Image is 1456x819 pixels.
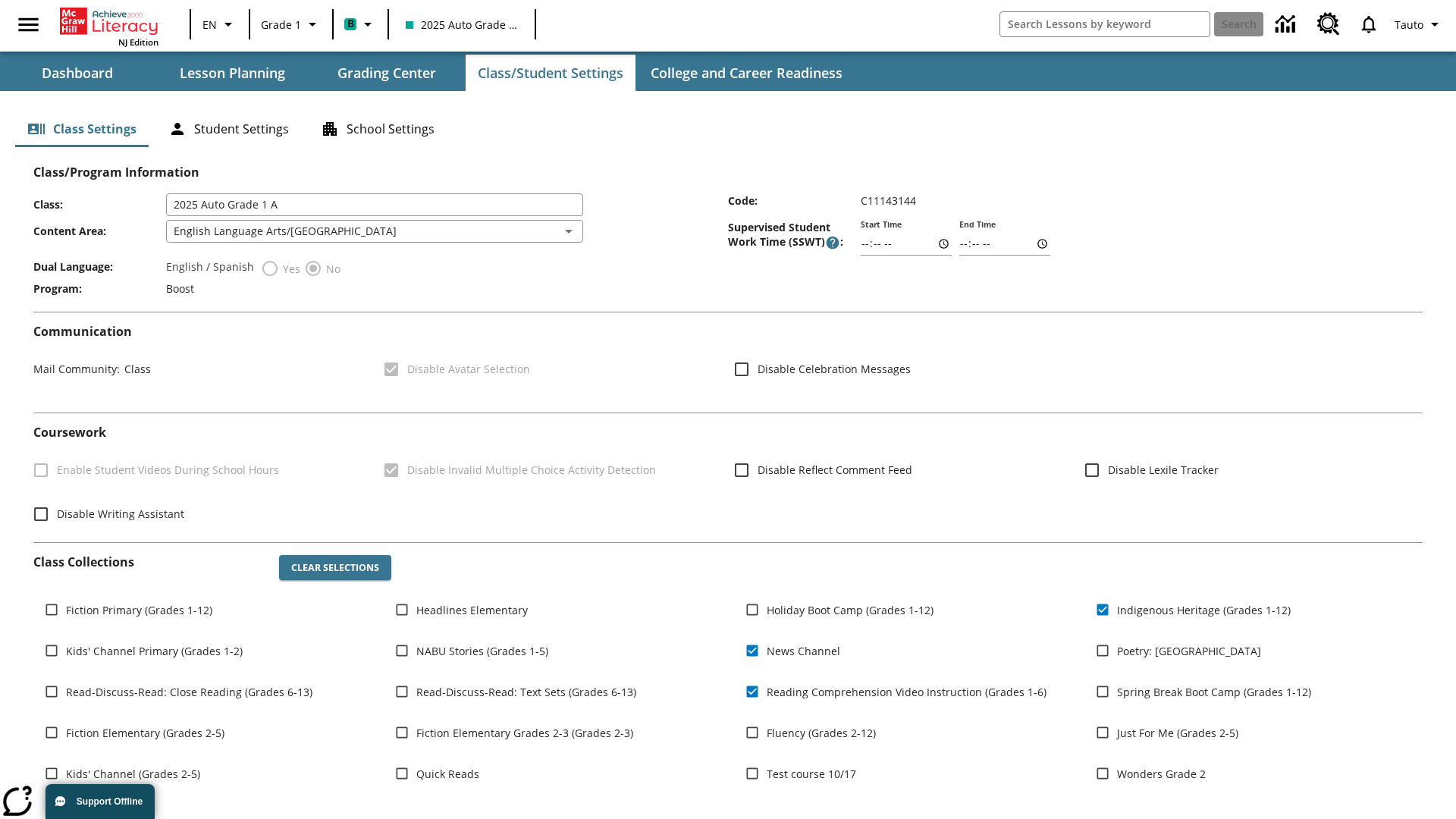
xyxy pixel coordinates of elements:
div: Home [60,5,158,48]
span: Supervised Student Work Time (SSWT) : [728,220,861,250]
span: C11143144 [861,193,916,208]
span: Class [120,362,151,376]
span: Yes [279,261,300,277]
span: Disable Reflect Comment Feed [758,462,912,478]
span: Grade 1 [261,17,301,33]
span: Headlines Elementary [416,602,528,618]
span: Fiction Elementary (Grades 2-5) [66,725,224,741]
button: Clear Selections [279,555,391,581]
label: English / Spanish [166,259,254,278]
span: B [347,14,354,33]
button: Language: EN, Select a language [196,11,244,38]
button: Open side menu [6,2,51,47]
button: Boost Class color is teal. Change class color [338,11,383,38]
button: Supervised Student Work Time is the timeframe when students can take LevelSet and when lessons ar... [825,235,840,250]
div: Class/Student Settings [15,111,1441,147]
div: Communication [33,325,1423,400]
span: Just For Me (Grades 2-5) [1117,725,1238,741]
span: Indigenous Heritage (Grades 1-12) [1117,602,1291,618]
label: End Time [959,219,996,231]
span: Fluency (Grades 2-12) [767,725,876,741]
a: Home [60,6,158,36]
span: Read-Discuss-Read: Text Sets (Grades 6-13) [416,684,636,700]
span: Disable Invalid Multiple Choice Activity Detection [407,462,656,478]
h2: Course work [33,425,1423,440]
span: EN [202,17,217,33]
button: Support Offline [45,784,155,819]
button: Dashboard [2,55,153,91]
span: News Channel [767,643,840,659]
span: Kids' Channel (Grades 2-5) [66,766,200,782]
span: Disable Writing Assistant [57,506,184,522]
span: Tauto [1395,17,1423,33]
a: Notifications [1349,5,1389,44]
button: College and Career Readiness [639,55,855,91]
span: Dual Language : [33,259,166,274]
span: Enable Student Videos During School Hours [57,462,279,478]
span: NJ Edition [118,36,158,48]
span: Wonders Grade 2 [1117,766,1206,782]
div: English Language Arts/[GEOGRAPHIC_DATA] [166,220,583,243]
span: Content Area : [33,224,166,238]
button: Class Settings [15,111,149,147]
span: Fiction Elementary Grades 2-3 (Grades 2-3) [416,725,633,741]
button: Student Settings [156,111,301,147]
div: Coursework [33,425,1423,529]
span: Test course 10/17 [767,766,856,782]
div: Class/Program Information [33,180,1423,300]
input: Class [166,193,583,216]
button: School Settings [309,111,447,147]
label: Start Time [861,219,902,231]
h2: Class Collections [33,555,267,570]
span: Program : [33,281,166,296]
span: Disable Lexile Tracker [1108,462,1219,478]
span: Disable Celebration Messages [758,361,911,377]
a: Data Center [1266,4,1308,45]
button: Class/Student Settings [466,55,635,91]
span: NABU Stories (Grades 1-5) [416,643,548,659]
div: Class Collections [33,543,1423,808]
button: Grading Center [311,55,463,91]
span: Disable Avatar Selection [407,361,530,377]
span: Mail Community : [33,362,120,376]
span: Quick Reads [416,766,479,782]
span: Poetry: [GEOGRAPHIC_DATA] [1117,643,1261,659]
h2: Communication [33,325,1423,339]
span: Kids' Channel Primary (Grades 1-2) [66,643,243,659]
a: Resource Center, Will open in new tab [1308,4,1349,45]
span: No [322,261,340,277]
span: Reading Comprehension Video Instruction (Grades 1-6) [767,684,1046,700]
input: search field [1000,12,1210,36]
span: Class : [33,197,166,212]
span: Boost [166,281,194,296]
button: Lesson Planning [156,55,308,91]
button: Grade: Grade 1, Select a grade [255,11,328,38]
h2: Class/Program Information [33,165,1423,180]
span: Read-Discuss-Read: Close Reading (Grades 6-13) [66,684,312,700]
span: Code : [728,193,861,208]
span: 2025 Auto Grade 1 A [406,17,518,33]
span: Spring Break Boot Camp (Grades 1-12) [1117,684,1311,700]
button: Profile/Settings [1389,11,1450,38]
span: Holiday Boot Camp (Grades 1-12) [767,602,934,618]
span: Support Offline [77,796,143,807]
span: Fiction Primary (Grades 1-12) [66,602,212,618]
